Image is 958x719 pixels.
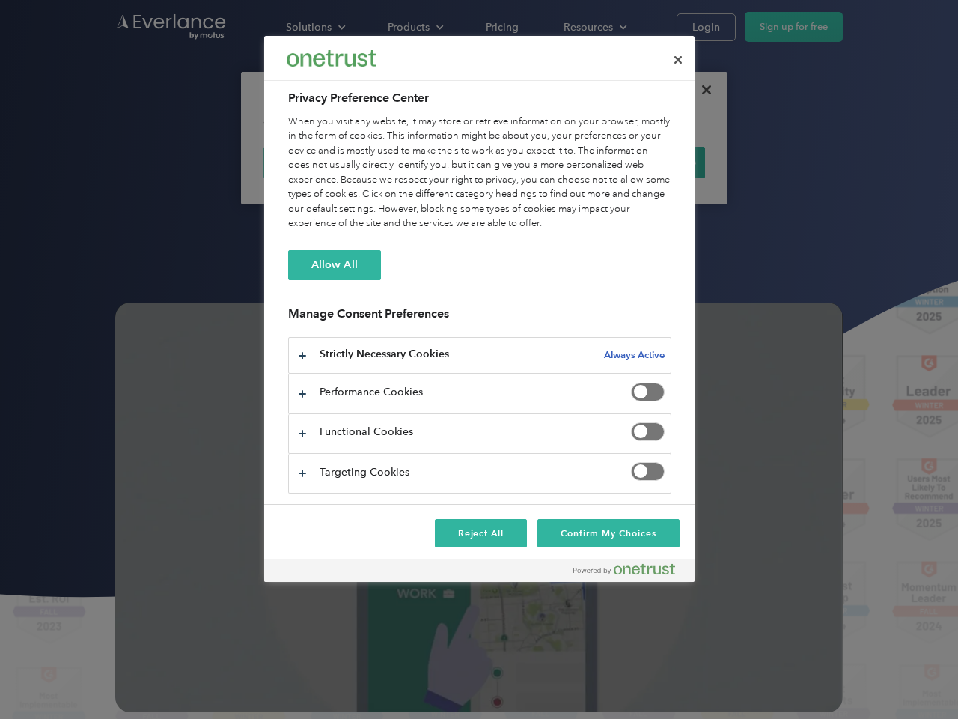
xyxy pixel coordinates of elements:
[662,43,695,76] button: Close
[110,89,186,121] input: Submit
[288,89,671,107] h2: Privacy Preference Center
[537,519,679,547] button: Confirm My Choices
[435,519,528,547] button: Reject All
[288,250,381,280] button: Allow All
[287,50,376,66] img: Everlance
[264,36,695,582] div: Privacy Preference Center
[573,563,675,575] img: Powered by OneTrust Opens in a new Tab
[288,306,671,330] h3: Manage Consent Preferences
[288,115,671,231] div: When you visit any website, it may store or retrieve information on your browser, mostly in the f...
[264,36,695,582] div: Preference center
[287,43,376,73] div: Everlance
[573,563,687,582] a: Powered by OneTrust Opens in a new Tab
